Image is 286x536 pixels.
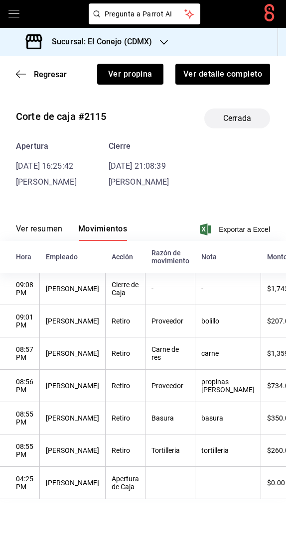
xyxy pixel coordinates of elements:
button: Regresar [16,70,67,79]
th: Retiro [106,370,145,402]
th: Carne de res [145,337,195,370]
th: Cierre de Caja [106,273,145,305]
button: Ver resumen [16,224,62,241]
th: [PERSON_NAME] [40,434,106,467]
th: Proveedor [145,305,195,337]
th: Retiro [106,337,145,370]
th: - [195,467,261,499]
th: Proveedor [145,370,195,402]
div: Cierre [109,140,169,152]
th: propinas [PERSON_NAME] [195,370,261,402]
button: Ver propina [97,64,163,85]
th: Basura [145,402,195,434]
th: Empleado [40,241,106,273]
th: Apertura de Caja [106,467,145,499]
span: Cerrada [217,112,257,124]
th: Acción [106,241,145,273]
button: Pregunta a Parrot AI [89,3,200,24]
th: - [145,467,195,499]
th: Retiro [106,402,145,434]
th: bolillo [195,305,261,337]
span: Regresar [34,70,67,79]
button: Ver detalle completo [175,64,270,85]
div: Apertura [16,140,77,152]
th: [PERSON_NAME] [40,467,106,499]
th: [PERSON_NAME] [40,273,106,305]
time: [DATE] 16:25:42 [16,161,73,171]
th: [PERSON_NAME] [40,370,106,402]
button: Movimientos [78,224,127,241]
th: - [145,273,195,305]
th: basura [195,402,261,434]
span: [PERSON_NAME] [16,177,77,187]
th: Retiro [106,305,145,337]
button: open drawer [8,8,20,20]
th: [PERSON_NAME] [40,305,106,337]
th: [PERSON_NAME] [40,402,106,434]
th: Nota [195,241,261,273]
th: - [195,273,261,305]
button: Exportar a Excel [202,223,270,235]
div: Corte de caja #2115 [16,109,107,124]
span: Pregunta a Parrot AI [105,9,185,19]
th: Retiro [106,434,145,467]
th: tortilleria [195,434,261,467]
div: navigation tabs [16,224,127,241]
span: [PERSON_NAME] [109,177,169,187]
h3: Sucursal: El Conejo (CDMX) [44,36,152,48]
th: [PERSON_NAME] [40,337,106,370]
th: carne [195,337,261,370]
time: [DATE] 21:08:39 [109,161,166,171]
th: Tortilleria [145,434,195,467]
th: Razón de movimiento [145,241,195,273]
